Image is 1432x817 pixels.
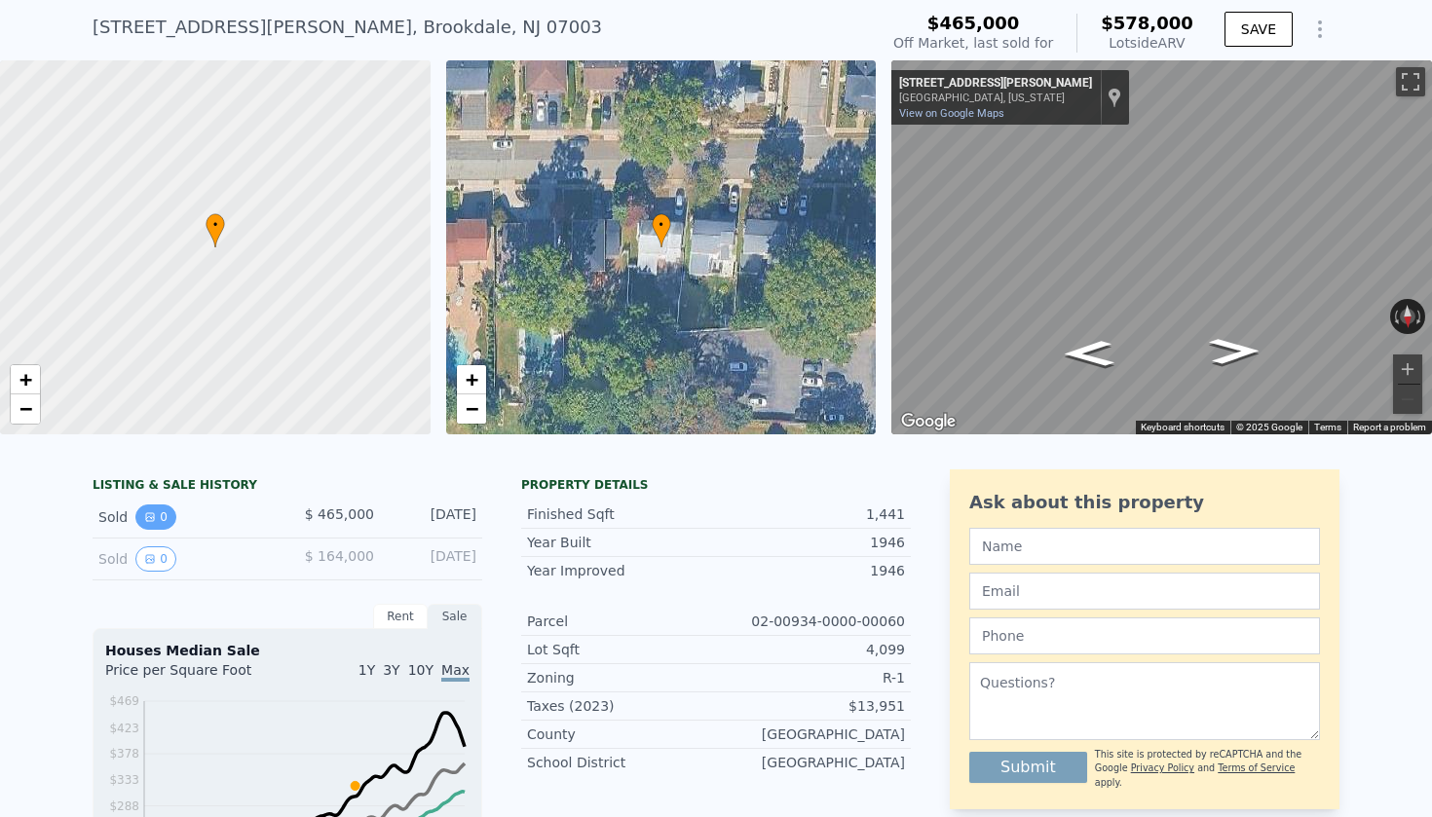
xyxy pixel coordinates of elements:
div: This site is protected by reCAPTCHA and the Google and apply. [1095,748,1320,790]
div: [STREET_ADDRESS][PERSON_NAME] [899,76,1092,92]
a: Zoom in [457,365,486,394]
span: − [465,396,477,421]
span: • [652,216,671,234]
div: 4,099 [716,640,905,659]
span: $578,000 [1101,13,1193,33]
span: $ 164,000 [305,548,374,564]
div: Houses Median Sale [105,641,470,660]
div: Map [891,60,1432,434]
path: Go East, Eaton Pl [1042,334,1136,372]
a: Terms of Service [1218,762,1295,773]
div: Lot Sqft [527,640,716,659]
span: $ 465,000 [305,506,374,522]
a: Report a problem [1353,422,1426,432]
button: View historical data [135,504,176,530]
div: Street View [891,60,1432,434]
div: Sold [98,546,272,572]
div: [GEOGRAPHIC_DATA] [716,753,905,772]
span: 1Y [358,662,375,678]
div: 1946 [716,533,905,552]
span: 3Y [383,662,399,678]
div: Ask about this property [969,489,1320,516]
span: $465,000 [927,13,1020,33]
tspan: $469 [109,694,139,708]
img: Google [896,409,961,434]
div: Property details [521,477,911,493]
div: • [652,213,671,247]
a: Privacy Policy [1131,762,1194,773]
span: 10Y [408,662,433,678]
div: 1946 [716,561,905,580]
button: Rotate counterclockwise [1390,299,1401,334]
input: Name [969,528,1320,565]
span: − [19,396,32,421]
div: $13,951 [716,696,905,716]
span: © 2025 Google [1236,422,1302,432]
button: View historical data [135,546,176,572]
span: Max [441,662,470,682]
tspan: $378 [109,747,139,761]
div: Off Market, last sold for [893,33,1053,53]
div: [DATE] [390,504,476,530]
div: Price per Square Foot [105,660,287,691]
button: Toggle fullscreen view [1396,67,1425,96]
div: LISTING & SALE HISTORY [93,477,482,497]
div: Lotside ARV [1101,33,1193,53]
div: Taxes (2023) [527,696,716,716]
div: Sold [98,504,272,530]
div: Year Built [527,533,716,552]
button: Submit [969,752,1087,783]
div: Zoning [527,668,716,687]
input: Email [969,573,1320,610]
span: + [465,367,477,391]
div: School District [527,753,716,772]
path: Go West, Eaton Pl [1188,332,1282,370]
span: + [19,367,32,391]
div: Rent [373,604,428,629]
a: Terms (opens in new tab) [1314,422,1341,432]
button: Reset the view [1400,299,1416,335]
a: Show location on map [1108,87,1121,108]
div: Parcel [527,612,716,631]
div: County [527,724,716,744]
tspan: $333 [109,773,139,787]
button: SAVE [1225,12,1293,47]
div: R-1 [716,668,905,687]
tspan: $288 [109,799,139,813]
a: Zoom in [11,365,40,394]
a: View on Google Maps [899,107,1004,120]
a: Zoom out [457,394,486,424]
div: [GEOGRAPHIC_DATA], [US_STATE] [899,92,1092,104]
div: Sale [428,604,482,629]
div: 02-00934-0000-00060 [716,612,905,631]
button: Keyboard shortcuts [1141,421,1225,434]
a: Zoom out [11,394,40,424]
input: Phone [969,617,1320,654]
span: • [206,216,225,234]
div: Finished Sqft [527,504,716,524]
div: 1,441 [716,504,905,524]
button: Zoom in [1393,354,1422,384]
div: [DATE] [390,546,476,572]
button: Rotate clockwise [1415,299,1426,334]
div: Year Improved [527,561,716,580]
div: [GEOGRAPHIC_DATA] [716,724,905,744]
button: Show Options [1300,10,1339,49]
tspan: $423 [109,722,139,735]
div: • [206,213,225,247]
button: Zoom out [1393,385,1422,414]
a: Open this area in Google Maps (opens a new window) [896,409,961,434]
div: [STREET_ADDRESS][PERSON_NAME] , Brookdale , NJ 07003 [93,14,602,41]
